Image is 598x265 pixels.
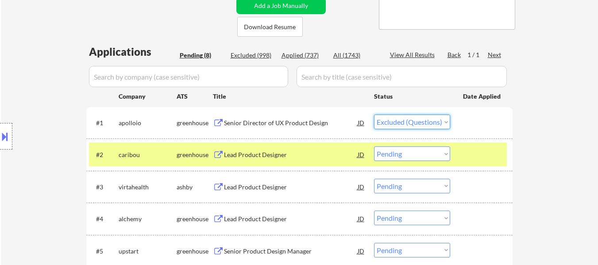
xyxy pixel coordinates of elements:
[224,247,358,256] div: Senior Product Design Manager
[119,247,177,256] div: upstart
[119,215,177,223] div: alchemy
[224,215,358,223] div: Lead Product Designer
[89,66,288,87] input: Search by company (case sensitive)
[357,179,366,195] div: JD
[177,215,213,223] div: greenhouse
[237,17,303,37] button: Download Resume
[177,150,213,159] div: greenhouse
[357,211,366,227] div: JD
[224,150,358,159] div: Lead Product Designer
[282,51,326,60] div: Applied (737)
[89,46,177,57] div: Applications
[224,183,358,192] div: Lead Product Designer
[177,119,213,127] div: greenhouse
[96,247,112,256] div: #5
[357,115,366,131] div: JD
[357,243,366,259] div: JD
[467,50,488,59] div: 1 / 1
[374,88,450,104] div: Status
[448,50,462,59] div: Back
[333,51,378,60] div: All (1743)
[180,51,224,60] div: Pending (8)
[213,92,366,101] div: Title
[390,50,437,59] div: View All Results
[177,92,213,101] div: ATS
[357,146,366,162] div: JD
[177,183,213,192] div: ashby
[96,215,112,223] div: #4
[463,92,502,101] div: Date Applied
[488,50,502,59] div: Next
[177,247,213,256] div: greenhouse
[224,119,358,127] div: Senior Director of UX Product Design
[231,51,275,60] div: Excluded (998)
[297,66,507,87] input: Search by title (case sensitive)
